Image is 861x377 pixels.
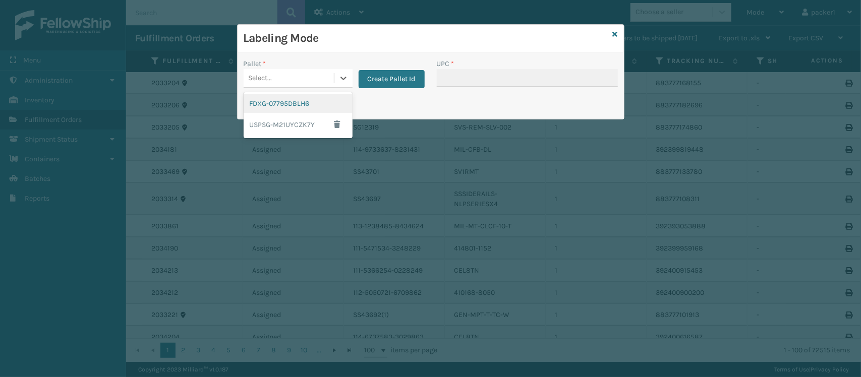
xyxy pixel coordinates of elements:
div: Select... [249,73,272,84]
div: FDXG-07795DBLH6 [244,94,353,113]
label: Pallet [244,58,266,69]
div: USPSG-M21UYCZK7Y [244,113,353,136]
button: Create Pallet Id [359,70,425,88]
h3: Labeling Mode [244,31,609,46]
label: UPC [437,58,454,69]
